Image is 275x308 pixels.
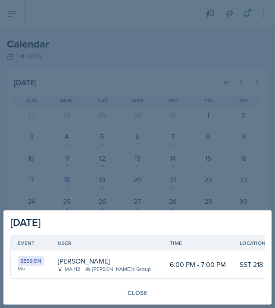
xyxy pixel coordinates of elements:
div: Close [128,289,147,296]
div: [PERSON_NAME]'s Group [85,265,151,273]
div: [DATE] [10,215,265,230]
div: [PERSON_NAME] [58,256,110,266]
th: Location [233,236,272,251]
th: User [51,236,163,251]
div: MA 112 [58,265,80,273]
th: Time [163,236,233,251]
td: 6:00 PM - 7:00 PM [163,251,233,278]
div: Mo [18,265,44,273]
td: SST 218 [233,251,272,278]
th: Event [11,236,51,251]
div: Session [18,256,44,266]
button: Close [10,286,265,300]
